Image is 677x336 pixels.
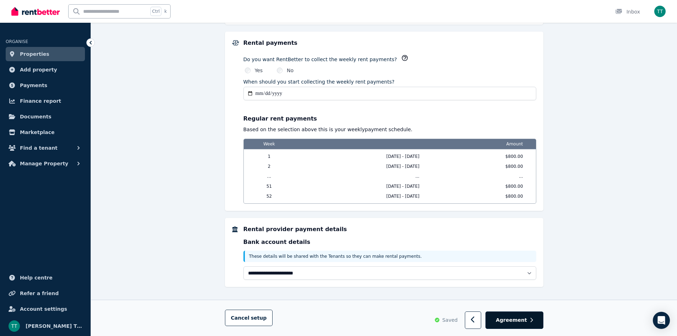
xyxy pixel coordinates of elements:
img: Tomy Kuncheria Thuruthumalil [9,320,20,332]
p: Based on the selection above this is your weekly payment schedule. [243,126,536,133]
span: 51 [248,183,291,189]
a: Account settings [6,302,85,316]
span: 2 [248,164,291,169]
span: Cancel [231,315,267,321]
img: Rental payments [232,40,239,46]
label: Do you want RentBetter to collect the weekly rent payments? [243,56,397,63]
a: Properties [6,47,85,61]
span: Agreement [496,317,527,324]
span: [DATE] - [DATE] [295,154,436,159]
span: Properties [20,50,49,58]
span: Find a tenant [20,144,58,152]
span: [DATE] - [DATE] [295,183,436,189]
a: Payments [6,78,85,92]
a: Refer a friend [6,286,85,300]
img: RentBetter [11,6,60,17]
span: 1 [248,154,291,159]
span: Finance report [20,97,61,105]
a: Add property [6,63,85,77]
span: Add property [20,65,57,74]
a: Finance report [6,94,85,108]
a: Documents [6,110,85,124]
span: setup [251,315,267,322]
button: Agreement [485,312,543,329]
div: Inbox [615,8,640,15]
span: Week [248,139,291,149]
p: Regular rent payments [243,114,536,123]
button: Find a tenant [6,141,85,155]
span: [DATE] - [DATE] [295,193,436,199]
span: $800.00 [441,154,526,159]
span: Help centre [20,273,53,282]
label: No [287,67,294,74]
label: When should you start collecting the weekly rent payments? [243,78,394,85]
span: Payments [20,81,47,90]
span: ... [441,174,526,179]
span: $800.00 [441,183,526,189]
button: Manage Property [6,156,85,171]
span: [DATE] - [DATE] [295,164,436,169]
label: Yes [255,67,263,74]
p: Bank account details [243,238,536,246]
span: These details will be shared with the Tenants so they can make rental payments. [249,254,422,259]
img: Tomy Kuncheria Thuruthumalil [654,6,666,17]
span: $800.00 [441,164,526,169]
a: Help centre [6,271,85,285]
span: 52 [248,193,291,199]
span: [PERSON_NAME] Thuruthumalil [26,322,82,330]
span: ... [248,174,291,179]
a: Marketplace [6,125,85,139]
h5: Rental provider payment details [243,225,536,234]
span: Manage Property [20,159,68,168]
button: Cancelsetup [225,310,273,326]
span: ... [295,174,436,179]
span: Documents [20,112,52,121]
span: Amount [441,139,526,149]
span: Marketplace [20,128,54,137]
span: Refer a friend [20,289,59,298]
div: Open Intercom Messenger [653,312,670,329]
span: ORGANISE [6,39,28,44]
span: Account settings [20,305,67,313]
h5: Rental payments [243,39,536,47]
span: k [164,9,167,14]
span: $800.00 [441,193,526,199]
span: Ctrl [150,7,161,16]
span: Saved [442,317,457,324]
